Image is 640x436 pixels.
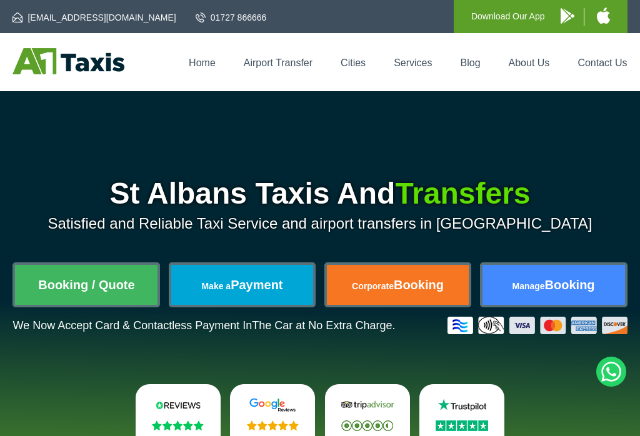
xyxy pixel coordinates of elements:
[471,9,545,24] p: Download Our App
[394,57,432,68] a: Services
[509,57,550,68] a: About Us
[12,11,176,24] a: [EMAIL_ADDRESS][DOMAIN_NAME]
[201,281,231,291] span: Make a
[561,8,574,24] img: A1 Taxis Android App
[189,57,216,68] a: Home
[12,48,124,74] img: A1 Taxis St Albans LTD
[352,281,394,291] span: Corporate
[512,281,544,291] span: Manage
[244,398,301,412] img: Google
[247,420,299,430] img: Stars
[339,398,396,412] img: Tripadvisor
[482,265,625,305] a: ManageBooking
[12,319,395,332] p: We Now Accept Card & Contactless Payment In
[433,398,491,412] img: Trustpilot
[196,11,267,24] a: 01727 866666
[152,420,204,430] img: Stars
[447,317,627,334] img: Credit And Debit Cards
[577,57,627,68] a: Contact Us
[12,215,627,232] p: Satisfied and Reliable Taxi Service and airport transfers in [GEOGRAPHIC_DATA]
[15,265,157,305] a: Booking / Quote
[395,177,530,210] span: Transfers
[12,179,627,209] h1: St Albans Taxis And
[244,57,312,68] a: Airport Transfer
[149,398,207,412] img: Reviews.io
[461,57,481,68] a: Blog
[327,265,469,305] a: CorporateBooking
[252,319,395,332] span: The Car at No Extra Charge.
[597,7,610,24] img: A1 Taxis iPhone App
[341,420,393,431] img: Stars
[171,265,314,305] a: Make aPayment
[436,420,488,431] img: Stars
[341,57,366,68] a: Cities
